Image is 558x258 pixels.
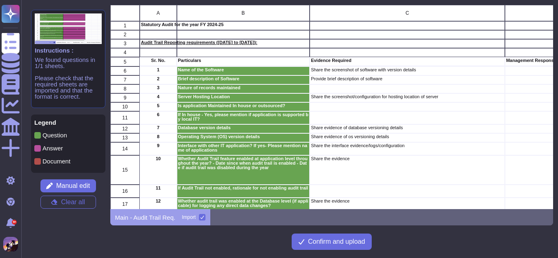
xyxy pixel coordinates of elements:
p: Share the evidence [311,199,504,203]
p: Server Hosting Location [178,95,308,99]
p: 8 [141,135,176,139]
p: Instructions : [35,47,102,53]
p: Is application Maintained In house or outsourced? [178,104,308,108]
div: 11 [110,111,140,124]
div: 14 [110,142,140,155]
p: Evidence Required [311,58,504,63]
span: Clear all [61,199,85,205]
p: 11 [141,186,176,190]
p: Main - Audit Trail Req. [115,214,176,221]
p: 12 [141,199,176,203]
p: 5 [141,104,176,108]
div: 7 [110,75,140,84]
div: 4 [110,48,140,57]
img: instruction [35,13,102,44]
p: 10 [141,157,176,161]
div: 16 [110,185,140,198]
span: B [241,11,245,15]
p: Operating System (OS) version details [178,135,308,139]
span: A [156,11,160,15]
p: 7 [141,126,176,130]
img: user [3,237,18,251]
p: 4 [141,95,176,99]
p: Share the evidence [311,157,504,161]
p: Whether audit trail was enabled at the Database level (if applicable) for logging any direct data... [178,199,308,208]
div: 2 [110,30,140,39]
p: Database version details [178,126,308,130]
span: Confirm and upload [308,238,365,245]
p: Share evidence of os versioning details [311,135,504,139]
p: Answer [42,145,63,151]
p: 1 [141,68,176,72]
p: 6 [141,112,176,117]
div: 15 [110,155,140,185]
p: Share evidence of database versioning details [311,126,504,130]
p: Name of the Software [178,68,308,72]
p: 3 [141,86,176,90]
p: Interface with other IT application? If yes- Please mention name of applications [178,143,308,152]
p: Legend [34,119,102,126]
div: 8 [110,84,140,93]
div: 9 [110,93,140,102]
button: Clear all [40,196,96,209]
p: Document [42,158,70,164]
button: user [2,235,24,253]
p: 9 [141,143,176,148]
span: Manual edit [56,183,90,189]
p: If Audit Trail not enabled, rationale for not enabling audit trail [178,186,308,190]
p: Statutory Audit for the year FY 2024-25 [141,22,176,27]
p: If In house - Yes, please mention if application is supported by local IT? [178,112,308,121]
div: 13 [110,133,140,142]
button: Confirm and upload [292,234,372,250]
p: Particulars [178,58,308,63]
div: 1 [110,21,140,30]
div: 12 [110,124,140,133]
div: 6 [110,66,140,75]
p: Provide brief description of software [311,77,504,81]
span: C [405,11,409,15]
div: Import [182,215,196,220]
p: 2 [141,77,176,81]
p: Question [42,132,67,138]
p: Share the screenshot/configuration for hosting location of server [311,95,504,99]
p: Whether Audit Trail feature enabled at application level throughout the year? - Date since when a... [178,157,308,170]
p: Share the screenshot of software with version details [311,68,504,72]
div: grid [110,5,553,209]
p: Sr. No. [141,58,176,63]
div: 3 [110,39,140,48]
div: 10 [110,102,140,111]
p: We found questions in 1/1 sheets. Please check that the required sheets are imported and that the... [35,57,102,99]
div: 9+ [12,220,17,225]
p: Brief description of Software [178,77,308,81]
p: Share the interface evidence/logs/configuration [311,143,504,148]
button: Manual edit [40,179,96,192]
p: Audit Trail Reporting requirements ([DATE] to [DATE]): [141,40,176,45]
div: 5 [110,57,140,66]
p: Nature of records maintained [178,86,308,90]
div: 17 [110,198,140,211]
